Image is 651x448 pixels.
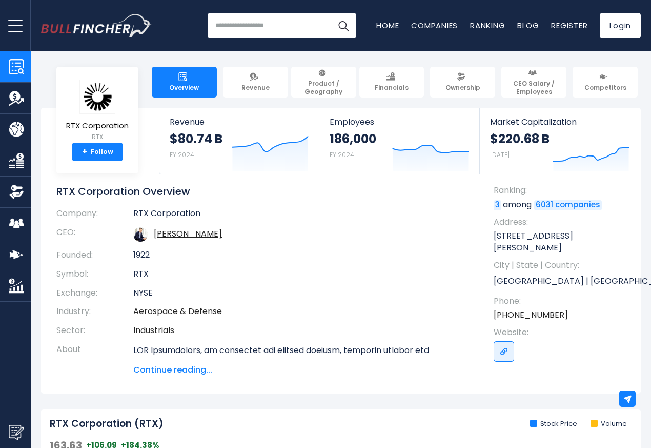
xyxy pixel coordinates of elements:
span: RTX Corporation [66,122,129,130]
strong: 186,000 [330,131,376,147]
li: Volume [591,420,627,428]
span: Overview [169,84,199,92]
p: [STREET_ADDRESS][PERSON_NAME] [494,230,630,254]
span: Financials [375,84,409,92]
span: Continue reading... [133,364,464,376]
a: Register [551,20,587,31]
a: Competitors [573,67,638,98]
small: FY 2024 [330,150,354,159]
a: Companies [411,20,458,31]
td: RTX Corporation [133,208,464,223]
a: Revenue [223,67,288,98]
a: Ranking [470,20,505,31]
a: RTX Corporation RTX [66,79,129,143]
span: Address: [494,217,630,228]
a: Industrials [133,324,174,336]
th: Symbol: [56,265,133,284]
a: Go to link [494,341,514,362]
p: [GEOGRAPHIC_DATA] | [GEOGRAPHIC_DATA] | US [494,274,630,289]
span: CEO Salary / Employees [506,80,562,95]
img: Bullfincher logo [41,14,152,37]
small: [DATE] [490,150,510,159]
td: RTX [133,265,464,284]
td: 1922 [133,246,464,265]
th: Company: [56,208,133,223]
span: Ownership [445,84,480,92]
a: 3 [494,200,501,210]
th: About [56,340,133,376]
a: Aerospace & Defense [133,305,222,317]
span: Employees [330,117,469,127]
small: FY 2024 [170,150,194,159]
strong: $220.68 B [490,131,550,147]
a: +Follow [72,143,123,161]
h2: RTX Corporation (RTX) [50,418,164,431]
th: Exchange: [56,284,133,303]
a: [PHONE_NUMBER] [494,309,568,321]
li: Stock Price [530,420,577,428]
span: Ranking: [494,185,630,196]
span: Competitors [584,84,626,92]
a: Market Capitalization $220.68 B [DATE] [480,108,640,174]
a: ceo [154,228,222,240]
strong: + [82,147,87,157]
button: Search [331,13,356,38]
a: Blog [517,20,539,31]
strong: $80.74 B [170,131,222,147]
span: Revenue [170,117,309,127]
span: Product / Geography [296,80,352,95]
a: Home [376,20,399,31]
a: Login [600,13,641,38]
a: Overview [152,67,217,98]
span: Revenue [241,84,270,92]
span: City | State | Country: [494,260,630,271]
p: among [494,199,630,210]
a: Financials [359,67,424,98]
span: Phone: [494,296,630,307]
img: christopher-calio.jpg [133,227,148,242]
span: Market Capitalization [490,117,629,127]
img: Ownership [9,184,24,200]
td: NYSE [133,284,464,303]
th: Industry: [56,302,133,321]
a: Go to homepage [41,14,151,37]
a: Product / Geography [291,67,356,98]
th: Sector: [56,321,133,340]
a: Employees 186,000 FY 2024 [319,108,479,174]
small: RTX [66,132,129,142]
span: Website: [494,327,630,338]
th: CEO: [56,223,133,246]
a: Ownership [430,67,495,98]
th: Founded: [56,246,133,265]
a: 6031 companies [534,200,602,210]
a: CEO Salary / Employees [501,67,566,98]
a: Revenue $80.74 B FY 2024 [159,108,319,174]
h1: RTX Corporation Overview [56,185,464,198]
